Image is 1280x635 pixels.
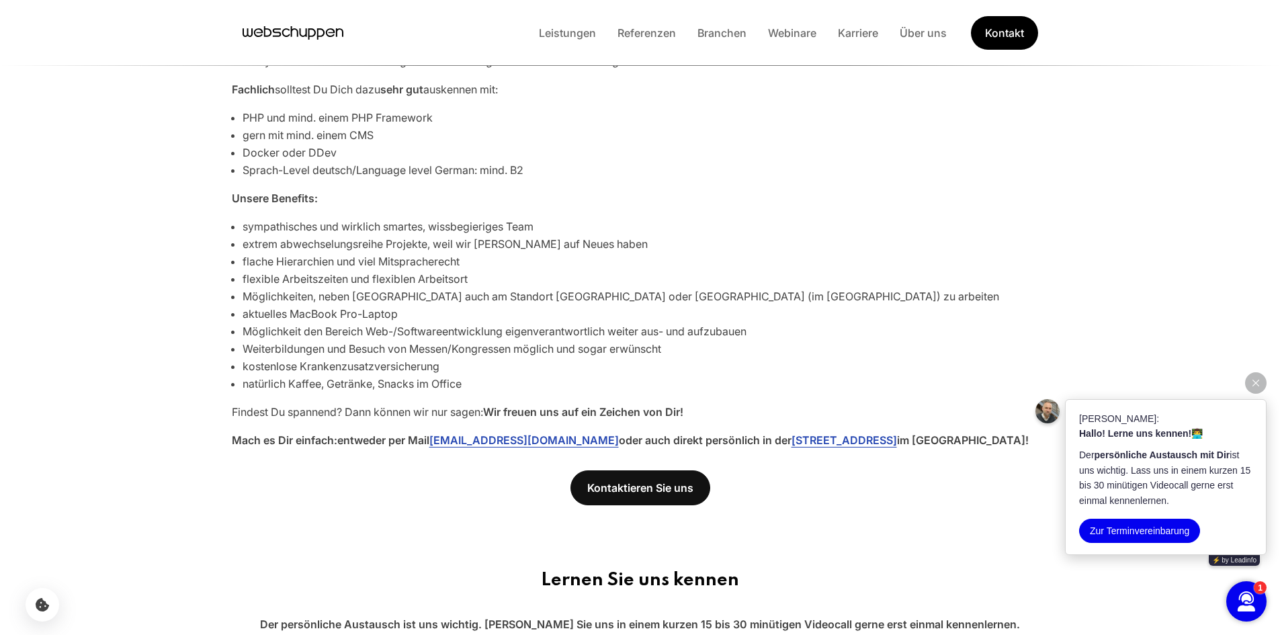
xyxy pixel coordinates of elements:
[232,83,275,96] strong: Fachlich
[232,192,318,205] strong: Unsere Benefits:
[57,160,178,184] button: Zur Terminvereinbarung
[570,470,710,505] a: Kontaktieren Sie uns
[243,218,1049,235] li: sympathisches und wirklich smartes, wissbegieriges Team
[232,433,337,447] strong: Mach es Dir einfach:
[26,588,59,622] button: Cookie-Einstellungen öffnen
[243,161,1049,179] li: Sprach-Level deutsch/Language level German: mind. B2
[243,305,1049,323] li: aktuelles MacBook Pro-Laptop
[243,23,343,43] a: Hauptseite besuchen
[243,288,1049,305] li: Möglichkeiten, neben [GEOGRAPHIC_DATA] auch am Standort [GEOGRAPHIC_DATA] oder [GEOGRAPHIC_DATA] ...
[243,323,1049,340] li: Möglichkeit den Bereich Web-/Softwareentwicklung eigenverantwortlich weiter aus- und aufzubauen
[757,26,827,40] a: Webinare
[57,67,230,82] p: 👨‍💻
[191,570,1089,591] h3: Lernen Sie uns kennen
[243,357,1049,375] li: kostenlose Krankenzusatzversicherung
[57,89,230,149] p: Der ist uns wichtig. Lass uns in einem kurzen 15 bis 30 minütigen Videocall gerne erst einmal ken...
[687,26,757,40] a: Branchen
[243,340,1049,357] li: Weiterbildungen und Besuch von Messen/Kongressen möglich und sogar erwünscht
[243,235,1049,253] li: extrem abwechselungsreihe Projekte, weil wir [PERSON_NAME] auf Neues haben
[232,433,1029,447] strong: entweder per Mail oder auch direkt persönlich in der im [GEOGRAPHIC_DATA]!
[243,126,1049,144] li: gern mit mind. einem CMS
[243,144,1049,161] li: Docker oder DDev
[236,224,241,234] span: 1
[232,81,1049,98] p: solltest Du Dich dazu auskennen mit:
[57,52,230,67] p: [PERSON_NAME]:
[528,26,607,40] a: Leistungen
[970,14,1038,51] a: Get Started
[827,26,889,40] a: Karriere
[380,83,423,96] strong: sehr gut
[607,26,687,40] a: Referenzen
[57,69,169,80] strong: Hallo! Lerne uns kennen!
[792,433,897,447] a: [STREET_ADDRESS]
[429,433,619,447] a: [EMAIL_ADDRESS][DOMAIN_NAME]
[243,270,1049,288] li: flexible Arbeitszeiten und flexiblen Arbeitsort
[243,253,1049,270] li: flache Hierarchien und viel Mitspracherecht
[889,26,957,40] a: Über uns
[483,405,683,419] strong: Wir freuen uns auf ein Zeichen von Dir!
[243,375,1049,392] li: natürlich Kaffee, Getränke, Snacks im Office
[187,196,239,207] a: ⚡️ by Leadinfo
[73,91,208,101] strong: persönliche Austausch mit Dir
[232,403,1049,421] p: Findest Du spannend? Dann können wir nur sagen:
[243,109,1049,126] li: PHP und mind. einem PHP Framework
